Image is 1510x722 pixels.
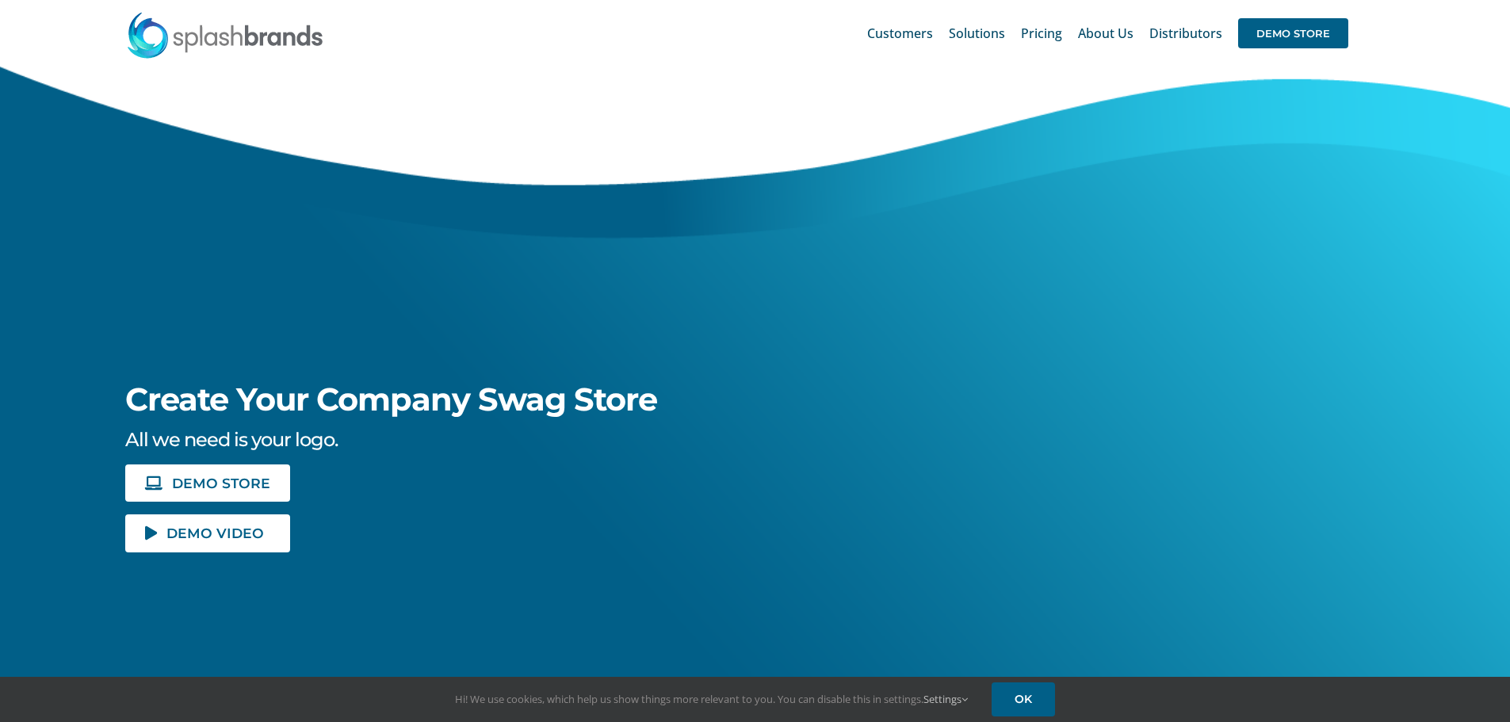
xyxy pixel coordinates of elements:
[1238,8,1348,59] a: DEMO STORE
[125,428,338,451] span: All we need is your logo.
[992,682,1055,716] a: OK
[126,11,324,59] img: SplashBrands.com Logo
[1021,8,1062,59] a: Pricing
[949,27,1005,40] span: Solutions
[1021,27,1062,40] span: Pricing
[125,380,657,418] span: Create Your Company Swag Store
[867,27,933,40] span: Customers
[455,692,968,706] span: Hi! We use cookies, which help us show things more relevant to you. You can disable this in setti...
[867,8,1348,59] nav: Main Menu
[923,692,968,706] a: Settings
[125,464,290,502] a: DEMO STORE
[867,8,933,59] a: Customers
[1238,18,1348,48] span: DEMO STORE
[1149,8,1222,59] a: Distributors
[1149,27,1222,40] span: Distributors
[166,526,264,540] span: DEMO VIDEO
[172,476,270,490] span: DEMO STORE
[1078,27,1133,40] span: About Us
